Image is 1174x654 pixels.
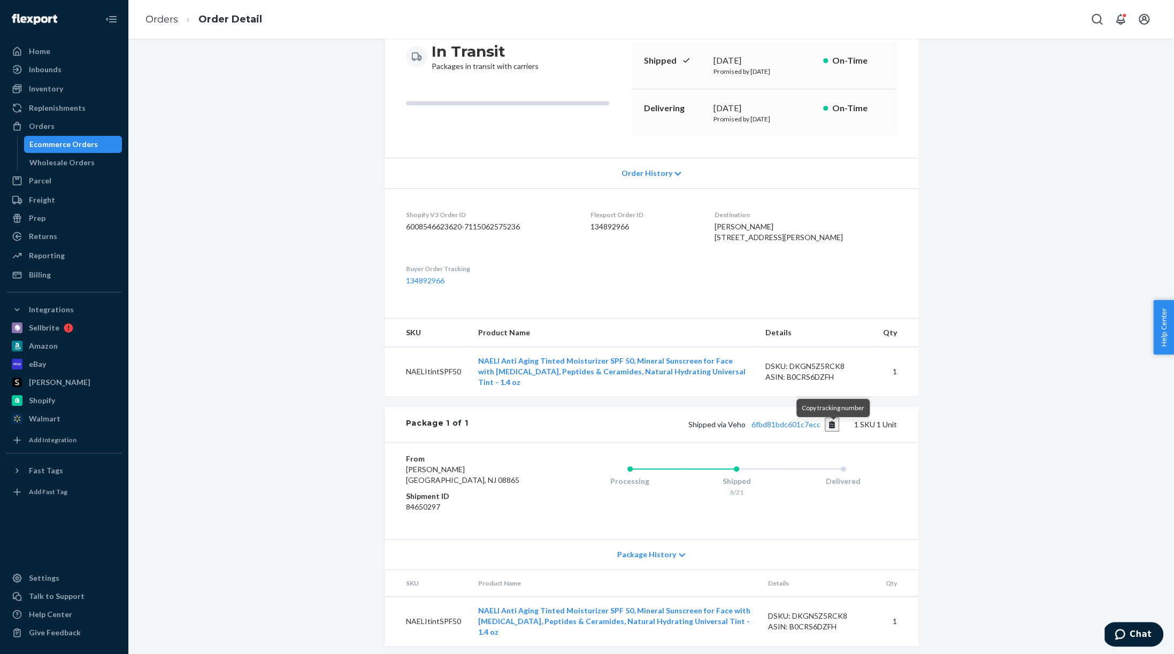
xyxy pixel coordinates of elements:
[470,319,757,347] th: Product Name
[6,606,122,623] a: Help Center
[713,102,815,114] div: [DATE]
[617,549,676,560] span: Package History
[768,611,869,621] div: DSKU: DKGN5Z5RCK8
[6,99,122,117] a: Replenishments
[713,55,815,67] div: [DATE]
[478,356,746,387] a: NAELI Anti Aging Tinted Moisturizer SPF 50, Mineral Sunscreen for Face with [MEDICAL_DATA], Pepti...
[6,247,122,264] a: Reporting
[713,114,815,124] p: Promised by [DATE]
[145,13,178,25] a: Orders
[385,347,470,397] td: NAELItintSPF50
[751,420,820,429] a: 6fbd81bdc601c7ecc
[802,404,864,412] span: Copy tracking number
[1086,9,1108,30] button: Open Search Box
[12,14,57,25] img: Flexport logo
[688,420,839,429] span: Shipped via Veho
[6,432,122,449] a: Add Integration
[29,231,57,242] div: Returns
[825,418,839,432] button: Copy tracking number
[29,435,76,444] div: Add Integration
[6,61,122,78] a: Inbounds
[6,570,122,587] a: Settings
[385,597,470,647] td: NAELItintSPF50
[29,46,50,57] div: Home
[29,413,60,424] div: Walmart
[29,465,63,476] div: Fast Tags
[683,476,790,487] div: Shipped
[590,210,697,219] dt: Flexport Order ID
[29,175,51,186] div: Parcel
[24,136,122,153] a: Ecommerce Orders
[478,606,750,636] a: NAELI Anti Aging Tinted Moisturizer SPF 50, Mineral Sunscreen for Face with [MEDICAL_DATA], Pepti...
[6,228,122,245] a: Returns
[644,55,705,67] p: Shipped
[29,270,51,280] div: Billing
[768,621,869,632] div: ASIN: B0CRS6DZFH
[715,210,897,219] dt: Destination
[406,418,469,432] div: Package 1 of 1
[713,67,815,76] p: Promised by [DATE]
[198,13,262,25] a: Order Detail
[1153,300,1174,355] span: Help Center
[29,627,81,638] div: Give Feedback
[29,573,59,583] div: Settings
[29,341,58,351] div: Amazon
[101,9,122,30] button: Close Navigation
[29,487,67,496] div: Add Fast Tag
[24,154,122,171] a: Wholesale Orders
[590,221,697,232] dd: 134892966
[29,591,85,602] div: Talk to Support
[29,304,74,315] div: Integrations
[757,319,874,347] th: Details
[790,476,897,487] div: Delivered
[29,103,86,113] div: Replenishments
[29,121,55,132] div: Orders
[385,570,470,597] th: SKU
[6,319,122,336] a: Sellbrite
[29,195,55,205] div: Freight
[683,488,790,497] div: 8/21
[29,395,55,406] div: Shopify
[6,624,122,641] button: Give Feedback
[874,319,918,347] th: Qty
[877,597,918,647] td: 1
[29,213,45,224] div: Prep
[406,465,519,484] span: [PERSON_NAME][GEOGRAPHIC_DATA], NJ 08865
[470,570,759,597] th: Product Name
[406,276,444,285] a: 134892966
[6,483,122,501] a: Add Fast Tag
[6,301,122,318] button: Integrations
[1104,622,1163,649] iframe: Opens a widget where you can chat to one of our agents
[765,361,866,372] div: DSKU: DKGN5Z5RCK8
[406,502,534,512] dd: 84650297
[406,210,574,219] dt: Shopify V3 Order ID
[621,168,672,179] span: Order History
[29,359,46,370] div: eBay
[6,588,122,605] button: Talk to Support
[1110,9,1131,30] button: Open notifications
[832,55,884,67] p: On-Time
[6,374,122,391] a: [PERSON_NAME]
[6,462,122,479] button: Fast Tags
[406,453,534,464] dt: From
[29,157,95,168] div: Wholesale Orders
[29,250,65,261] div: Reporting
[6,191,122,209] a: Freight
[6,172,122,189] a: Parcel
[6,43,122,60] a: Home
[765,372,866,382] div: ASIN: B0CRS6DZFH
[6,392,122,409] a: Shopify
[832,102,884,114] p: On-Time
[385,319,470,347] th: SKU
[468,418,896,432] div: 1 SKU 1 Unit
[432,42,539,61] h3: In Transit
[29,64,62,75] div: Inbounds
[577,476,684,487] div: Processing
[406,221,574,232] dd: 6008546623620-7115062575236
[137,4,271,35] ol: breadcrumbs
[6,80,122,97] a: Inventory
[6,337,122,355] a: Amazon
[406,264,574,273] dt: Buyer Order Tracking
[29,83,63,94] div: Inventory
